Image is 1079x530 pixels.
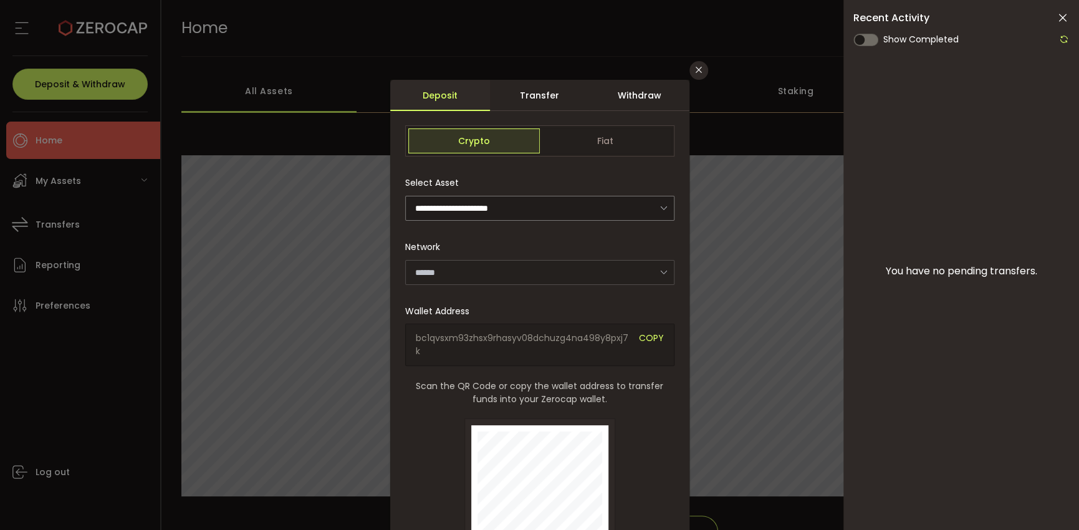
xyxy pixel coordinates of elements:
[405,241,448,253] label: Network
[405,176,466,189] label: Select Asset
[390,80,490,111] div: Deposit
[883,33,959,46] span: Show Completed
[490,80,590,111] div: Transfer
[853,13,929,23] span: Recent Activity
[1017,470,1079,530] iframe: Chat Widget
[689,61,708,80] button: Close
[405,380,674,406] span: Scan the QR Code or copy the wallet address to transfer funds into your Zerocap wallet.
[540,128,671,153] span: Fiat
[885,263,1037,279] span: You have no pending transfers.
[590,80,689,111] div: Withdraw
[408,128,540,153] span: Crypto
[416,332,630,358] span: bc1qvsxm93zhsx9rhasyv08dchuzg4na498y8pxj7k
[405,305,477,317] label: Wallet Address
[639,332,664,358] span: COPY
